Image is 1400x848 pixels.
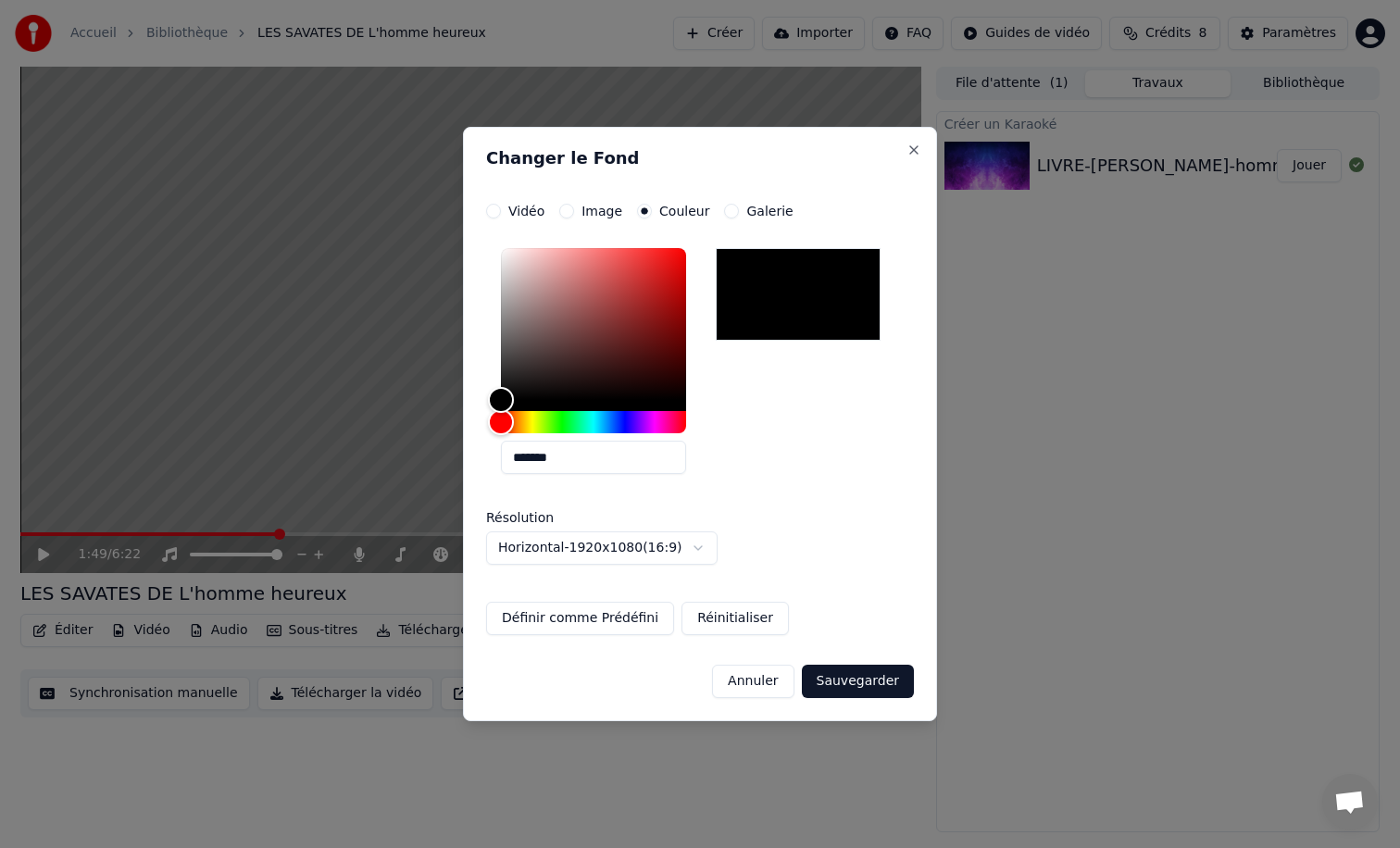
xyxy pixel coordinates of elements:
button: Annuler [712,665,794,698]
h2: Changer le Fond [486,150,914,167]
label: Galerie [746,205,793,218]
button: Sauvegarder [802,665,914,698]
label: Image [581,205,622,218]
div: Color [501,248,686,400]
div: Hue [501,411,686,433]
label: Vidéo [508,205,544,218]
label: Couleur [659,205,709,218]
label: Résolution [486,511,671,524]
button: Réinitialiser [681,602,789,635]
button: Définir comme Prédéfini [486,602,674,635]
